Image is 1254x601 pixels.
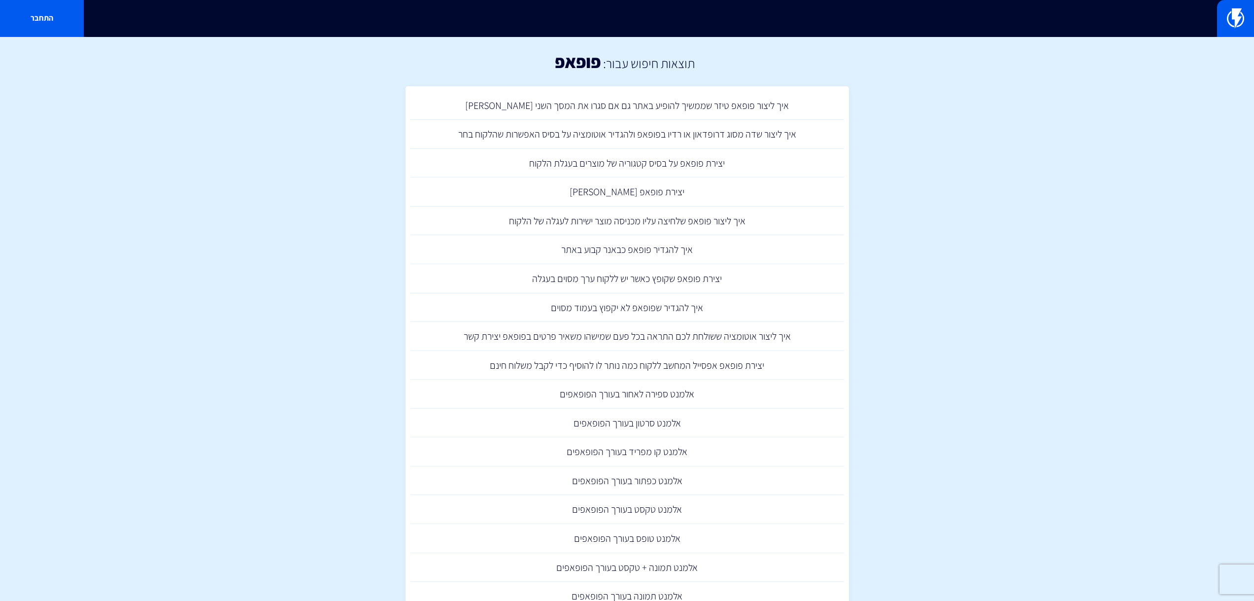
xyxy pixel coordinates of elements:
h1: פופאפ [555,52,601,71]
a: אלמנט סרטון בעורך הפופאפים [410,409,844,438]
a: אלמנט קו מפריד בעורך הפופאפים [410,437,844,466]
h2: תוצאות חיפוש עבור: [601,56,695,71]
a: יצירת פופאפ [PERSON_NAME] [410,177,844,207]
a: איך להגדיר שפופאפ לא יקפוץ בעמוד מסוים [410,293,844,322]
a: איך להגדיר פופאפ כבאנר קבוע באתר [410,235,844,264]
a: איך ליצור שדה מסוג דרופדאון או רדיו בפופאפ ולהגדיר אוטומציה על בסיס האפשרות שהלקוח בחר [410,120,844,149]
a: איך ליצור אוטומציה ששולחת לכם התראה בכל פעם שמישהו משאיר פרטים בפופאפ יצירת קשר [410,322,844,351]
a: איך ליצור פופאפ טיזר שממשיך להופיע באתר גם אם סגרו את המסך השני [PERSON_NAME] [410,91,844,120]
a: יצירת פופאפ אפסייל המחשב ללקוח כמה נותר לו להוסיף כדי לקבל משלוח חינם [410,351,844,380]
a: יצירת פופאפ שקופץ כאשר יש ללקוח ערך מסוים בעגלה [410,264,844,293]
a: אלמנט טופס בעורך הפופאפים [410,524,844,553]
a: אלמנט תמונה + טקסט בעורך הפופאפים [410,553,844,582]
a: אלמנט טקסט בעורך הפופאפים [410,495,844,524]
a: אלמנט כפתור בעורך הפופאפים [410,466,844,495]
a: יצירת פופאפ על בסיס קטגוריה של מוצרים בעגלת הלקוח [410,149,844,178]
a: אלמנט ספירה לאחור בעורך הפופאפים [410,380,844,409]
a: איך ליצור פופאפ שלחיצה עליו מכניסה מוצר ישירות לעגלה של הלקוח [410,207,844,236]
